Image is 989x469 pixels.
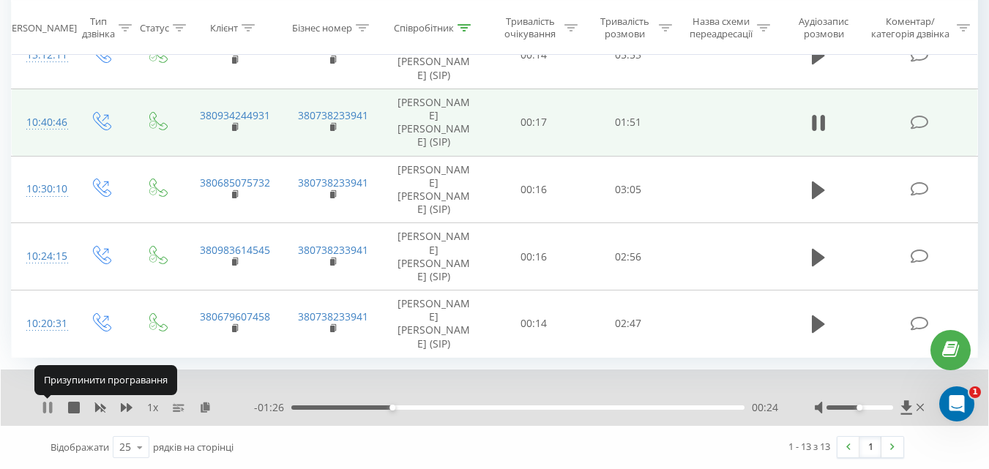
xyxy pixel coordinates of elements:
span: Відображати [51,440,109,454]
td: 03:05 [581,156,676,223]
td: 00:14 [487,22,581,89]
div: Коментар/категорія дзвінка [867,15,953,40]
div: 10:20:31 [26,309,57,338]
div: Тривалість очікування [500,15,561,40]
td: 02:47 [581,290,676,358]
td: [PERSON_NAME] [PERSON_NAME] (SIP) [381,223,487,290]
div: Статус [140,21,169,34]
a: 380738233941 [298,176,368,190]
td: 01:51 [581,89,676,156]
div: Призупинити програвання [34,365,177,394]
td: 05:53 [581,22,676,89]
div: 10:40:46 [26,108,57,137]
td: 02:56 [581,223,676,290]
a: 380738233941 [298,309,368,323]
span: 1 [969,386,981,398]
div: Аудіозапис розмови [787,15,861,40]
div: Тип дзвінка [82,15,115,40]
td: 00:16 [487,156,581,223]
div: 25 [119,440,131,454]
td: [PERSON_NAME] [PERSON_NAME] (SIP) [381,89,487,156]
div: Accessibility label [389,405,395,410]
div: 13:12:11 [26,41,57,70]
td: [PERSON_NAME] [PERSON_NAME] (SIP) [381,22,487,89]
td: 00:14 [487,290,581,358]
div: Співробітник [394,21,454,34]
div: Бізнес номер [292,21,352,34]
div: Тривалість розмови [594,15,655,40]
a: 1 [859,437,881,457]
div: Accessibility label [856,405,862,410]
span: - 01:26 [254,400,291,415]
td: 00:17 [487,89,581,156]
div: [PERSON_NAME] [3,21,77,34]
div: 10:30:10 [26,175,57,203]
iframe: Intercom live chat [939,386,974,421]
td: [PERSON_NAME] [PERSON_NAME] (SIP) [381,156,487,223]
span: 00:24 [752,400,778,415]
div: 10:24:15 [26,242,57,271]
div: Назва схеми переадресації [689,15,753,40]
a: 380685075732 [200,176,270,190]
a: 380679607458 [200,309,270,323]
span: 1 x [147,400,158,415]
a: 380983614545 [200,243,270,257]
span: рядків на сторінці [153,440,234,454]
div: 1 - 13 з 13 [788,439,830,454]
td: 00:16 [487,223,581,290]
a: 380934244931 [200,108,270,122]
div: Клієнт [210,21,238,34]
td: [PERSON_NAME] [PERSON_NAME] (SIP) [381,290,487,358]
a: 380738233941 [298,243,368,257]
a: 380738233941 [298,108,368,122]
